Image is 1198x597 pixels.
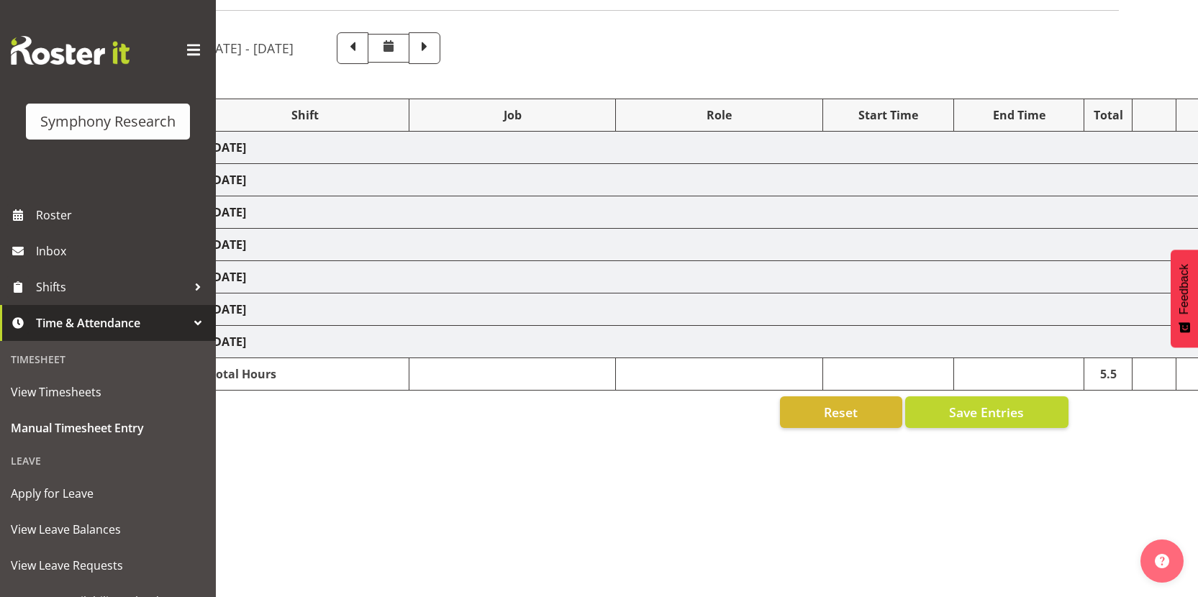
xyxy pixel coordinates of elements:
span: Reset [824,403,858,421]
div: Job [417,106,609,124]
a: View Leave Balances [4,511,212,547]
span: Time & Attendance [36,312,187,334]
h5: [DATE] - [DATE] [201,40,294,56]
a: View Leave Requests [4,547,212,583]
span: View Leave Requests [11,555,205,576]
span: Manual Timesheet Entry [11,417,205,439]
button: Feedback - Show survey [1171,250,1198,347]
td: 5.5 [1084,358,1133,391]
span: Save Entries [949,403,1024,421]
div: Symphony Research [40,111,176,132]
div: Leave [4,446,212,475]
a: View Timesheets [4,374,212,410]
div: Role [623,106,815,124]
span: Shifts [36,276,187,298]
span: Inbox [36,240,209,262]
span: Apply for Leave [11,483,205,504]
div: Shift [209,106,401,124]
img: Rosterit website logo [11,36,130,65]
button: Reset [780,396,902,428]
a: Apply for Leave [4,475,212,511]
div: Total [1092,106,1125,124]
span: View Leave Balances [11,519,205,540]
a: Manual Timesheet Entry [4,410,212,446]
span: View Timesheets [11,381,205,403]
img: help-xxl-2.png [1155,554,1169,568]
span: Feedback [1178,264,1191,314]
button: Save Entries [905,396,1068,428]
span: Roster [36,204,209,226]
div: Start Time [830,106,946,124]
div: End Time [961,106,1077,124]
div: Timesheet [4,345,212,374]
td: Total Hours [202,358,409,391]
